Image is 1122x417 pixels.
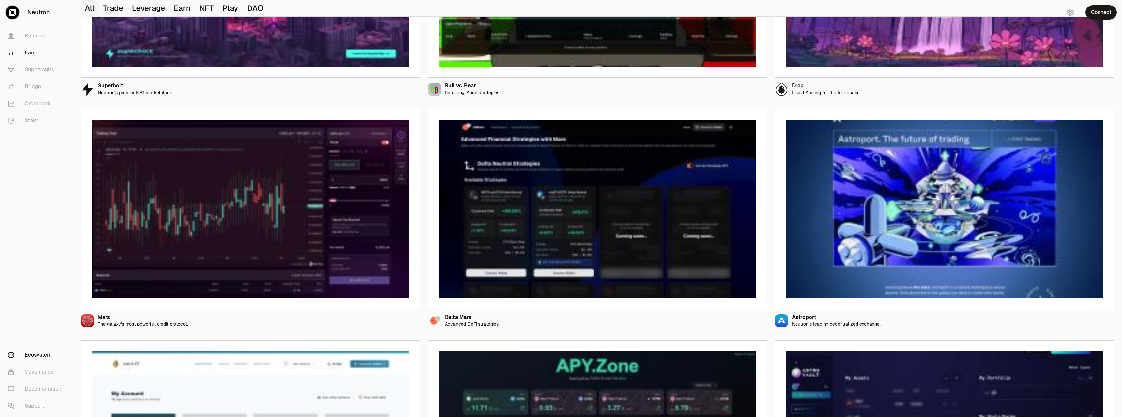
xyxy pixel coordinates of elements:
[81,0,99,16] button: All
[128,0,170,16] button: Leverage
[98,83,173,89] div: Superbolt
[3,78,70,95] a: Bridge
[3,397,70,414] a: Support
[792,90,859,96] p: Liquid Staking for the Interchain.
[3,364,70,380] a: Governance
[195,0,219,16] button: NFT
[3,44,70,61] a: Earn
[3,347,70,364] a: Ecosystem
[170,0,195,16] button: Earn
[1085,5,1117,20] button: Connect
[98,315,188,320] div: Mars
[3,112,70,129] a: Stake
[439,120,756,298] img: Delta Mars preview image
[3,95,70,112] a: Orderbook
[792,315,881,320] div: Astroport
[445,321,500,327] p: Advanced DeFi strategies.
[792,321,881,327] p: Neutron’s leading decentralized exchange.
[92,120,409,298] img: Mars preview image
[98,321,188,327] p: The galaxy's most powerful credit protocol.
[792,83,859,89] div: Drop
[3,61,70,78] a: Supervaults
[219,0,243,16] button: Play
[445,315,500,320] div: Delta Mars
[98,90,173,96] p: Neutron’s premier NFT marketplace.
[786,120,1103,298] img: Astroport preview image
[243,0,268,16] button: DAO
[445,83,500,89] div: Bull vs. Bear
[3,380,70,397] a: Documentation
[3,27,70,44] a: Balance
[445,90,500,96] p: Run Long-Short strategies.
[99,0,128,16] button: Trade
